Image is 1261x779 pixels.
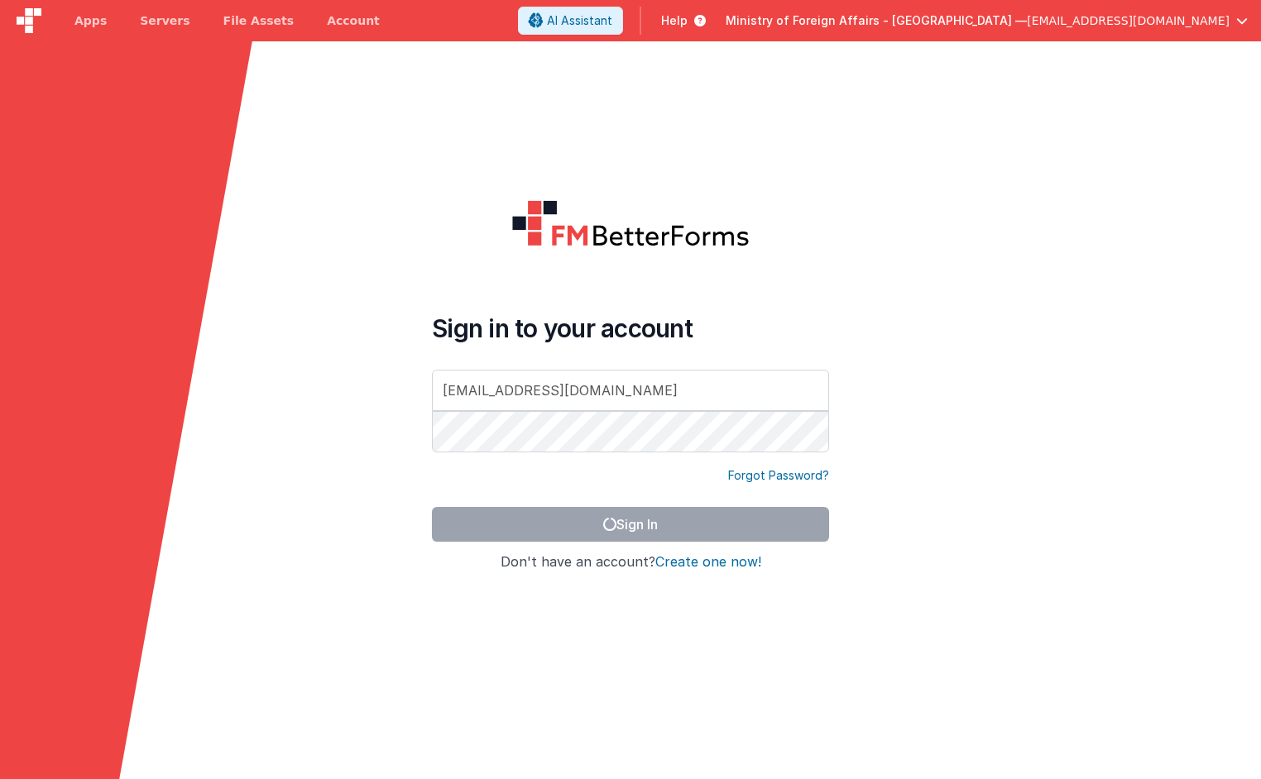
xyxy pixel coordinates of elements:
[726,12,1248,29] button: Ministry of Foreign Affairs - [GEOGRAPHIC_DATA] — [EMAIL_ADDRESS][DOMAIN_NAME]
[661,12,688,29] span: Help
[432,507,829,542] button: Sign In
[728,467,829,484] a: Forgot Password?
[547,12,612,29] span: AI Assistant
[432,555,829,570] h4: Don't have an account?
[518,7,623,35] button: AI Assistant
[140,12,189,29] span: Servers
[432,313,829,343] h4: Sign in to your account
[74,12,107,29] span: Apps
[726,12,1027,29] span: Ministry of Foreign Affairs - [GEOGRAPHIC_DATA] —
[655,555,761,570] button: Create one now!
[1027,12,1230,29] span: [EMAIL_ADDRESS][DOMAIN_NAME]
[432,370,829,411] input: Email Address
[223,12,295,29] span: File Assets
